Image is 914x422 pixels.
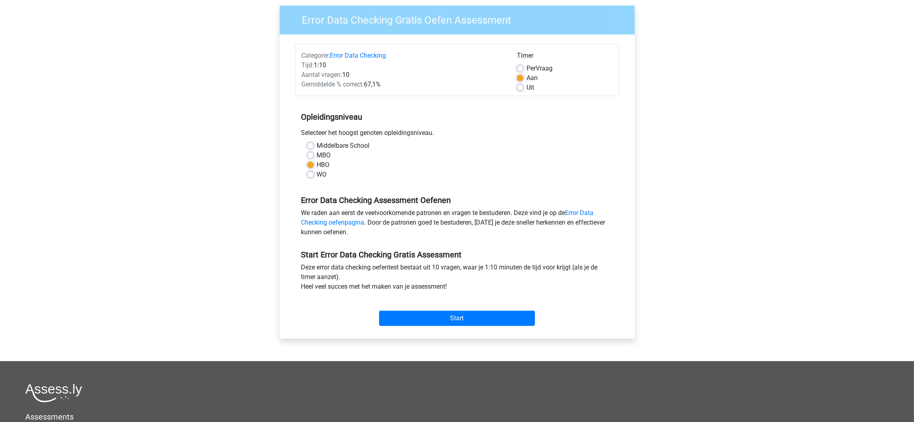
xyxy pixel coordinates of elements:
label: Aan [527,73,538,83]
a: Error Data Checking [330,52,386,59]
span: Aantal vragen: [302,71,343,78]
h5: Start Error Data Checking Gratis Assessment [301,250,613,259]
div: 1:10 [296,60,511,70]
label: MBO [317,151,331,160]
div: We raden aan eerst de veelvoorkomende patronen en vragen te bestuderen. Deze vind je op de . Door... [295,208,619,240]
span: Categorie: [302,52,330,59]
input: Start [379,311,535,326]
label: Uit [527,83,534,92]
div: Selecteer het hoogst genoten opleidingsniveau. [295,128,619,141]
h5: Assessments [25,412,889,422]
h3: Error Data Checking Gratis Oefen Assessment [293,11,629,26]
img: Assessly logo [25,384,82,402]
div: 67,1% [296,80,511,89]
div: Deze error data checking oefentest bestaat uit 10 vragen, waar je 1:10 minuten de tijd voor krijg... [295,263,619,295]
div: 10 [296,70,511,80]
h5: Opleidingsniveau [301,109,613,125]
span: Tijd: [302,61,314,69]
div: Timer [517,51,613,64]
h5: Error Data Checking Assessment Oefenen [301,195,613,205]
label: WO [317,170,327,179]
label: Vraag [527,64,553,73]
span: Per [527,64,536,72]
span: Gemiddelde % correct: [302,80,364,88]
label: HBO [317,160,330,170]
label: Middelbare School [317,141,370,151]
